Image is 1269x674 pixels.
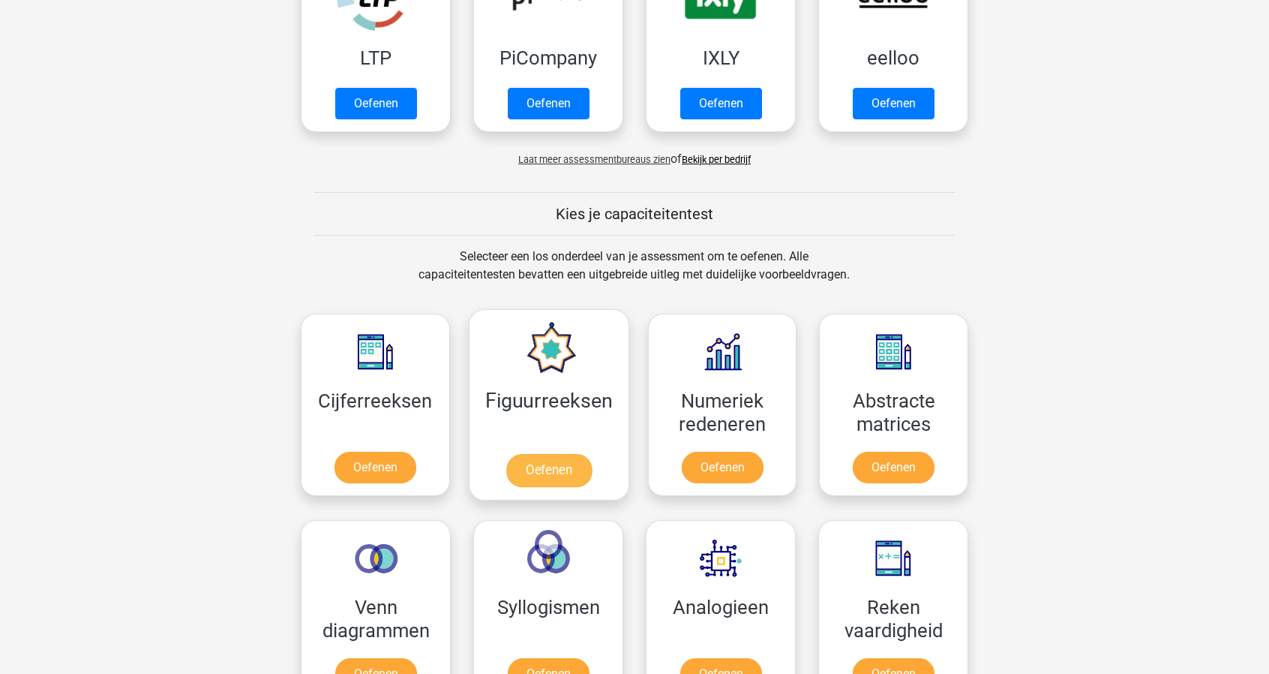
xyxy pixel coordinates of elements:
a: Oefenen [853,88,934,119]
a: Oefenen [505,454,591,487]
div: Selecteer een los onderdeel van je assessment om te oefenen. Alle capaciteitentesten bevatten een... [404,248,864,302]
h5: Kies je capaciteitentest [314,205,955,223]
a: Oefenen [334,452,416,483]
a: Oefenen [853,452,934,483]
a: Oefenen [508,88,589,119]
a: Oefenen [335,88,417,119]
a: Oefenen [682,452,763,483]
div: of [289,138,979,168]
a: Oefenen [680,88,762,119]
span: Laat meer assessmentbureaus zien [518,154,670,165]
a: Bekijk per bedrijf [682,154,751,165]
